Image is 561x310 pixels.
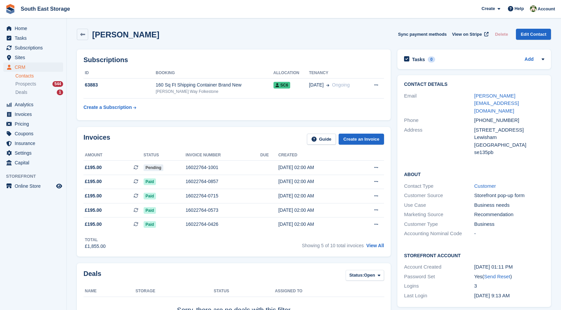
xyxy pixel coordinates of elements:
[85,207,102,214] span: £195.00
[273,68,309,79] th: Allocation
[404,220,474,228] div: Customer Type
[530,5,537,12] img: Anna Paskhin
[85,243,106,250] div: £1,855.00
[85,237,106,243] div: Total
[15,53,55,62] span: Sites
[186,150,260,161] th: Invoice number
[474,117,544,124] div: [PHONE_NUMBER]
[452,31,482,38] span: View on Stripe
[484,274,510,279] a: Send Reset
[278,164,354,171] div: [DATE] 02:00 AM
[144,178,156,185] span: Paid
[83,101,136,114] a: Create a Subscription
[3,139,63,148] a: menu
[302,243,364,248] span: Showing 5 of 10 total invoices
[474,282,544,290] div: 3
[525,56,534,63] a: Add
[364,272,375,279] span: Open
[144,193,156,199] span: Paid
[474,263,544,271] div: [DATE] 01:11 PM
[428,56,435,62] div: 0
[404,126,474,156] div: Address
[156,89,273,95] div: [PERSON_NAME] Way Folkestone
[3,148,63,158] a: menu
[404,171,544,177] h2: About
[346,270,384,281] button: Status: Open
[15,181,55,191] span: Online Store
[83,68,156,79] th: ID
[404,230,474,238] div: Accounting Nominal Code
[83,104,132,111] div: Create a Subscription
[83,82,156,89] div: 63883
[404,263,474,271] div: Account Created
[474,211,544,218] div: Recommendation
[474,293,510,298] time: 2024-12-04 09:13:24 UTC
[186,178,260,185] div: 16022764-0857
[278,207,354,214] div: [DATE] 02:00 AM
[278,150,354,161] th: Created
[309,68,365,79] th: Tenancy
[136,286,214,297] th: Storage
[366,243,384,248] a: View All
[15,33,55,43] span: Tasks
[15,62,55,72] span: CRM
[474,93,519,114] a: [PERSON_NAME][EMAIL_ADDRESS][DOMAIN_NAME]
[307,134,336,145] a: Guide
[515,5,524,12] span: Help
[15,24,55,33] span: Home
[3,100,63,109] a: menu
[52,81,63,87] div: 544
[85,178,102,185] span: £195.00
[404,117,474,124] div: Phone
[144,207,156,214] span: Paid
[404,292,474,300] div: Last Login
[398,29,447,40] button: Sync payment methods
[492,29,511,40] button: Delete
[85,192,102,199] span: £195.00
[474,192,544,199] div: Storefront pop-up form
[474,201,544,209] div: Business needs
[332,82,350,88] span: Ongoing
[55,182,63,190] a: Preview store
[5,4,15,14] img: stora-icon-8386f47178a22dfd0bd8f6a31ec36ba5ce8667c1dd55bd0f319d3a0aa187defe.svg
[339,134,384,145] a: Create an Invoice
[404,282,474,290] div: Logins
[3,62,63,72] a: menu
[156,82,273,89] div: 160 Sq Ft Shipping Container Brand New
[404,252,544,259] h2: Storefront Account
[15,129,55,138] span: Coupons
[15,100,55,109] span: Analytics
[3,119,63,129] a: menu
[15,73,63,79] a: Contacts
[404,201,474,209] div: Use Case
[482,274,512,279] span: ( )
[404,192,474,199] div: Customer Source
[15,119,55,129] span: Pricing
[144,150,186,161] th: Status
[309,82,324,89] span: [DATE]
[3,110,63,119] a: menu
[186,192,260,199] div: 16022764-0715
[144,221,156,228] span: Paid
[278,221,354,228] div: [DATE] 02:00 AM
[144,164,163,171] span: Pending
[449,29,490,40] a: View on Stripe
[404,92,474,115] div: Email
[18,3,73,14] a: South East Storage
[85,164,102,171] span: £195.00
[3,53,63,62] a: menu
[3,129,63,138] a: menu
[516,29,551,40] a: Edit Contact
[186,221,260,228] div: 16022764-0426
[83,286,136,297] th: Name
[15,89,27,96] span: Deals
[474,230,544,238] div: -
[273,82,290,89] span: SC6
[349,272,364,279] span: Status:
[83,134,110,145] h2: Invoices
[3,158,63,167] a: menu
[3,24,63,33] a: menu
[404,82,544,87] h2: Contact Details
[83,270,101,282] h2: Deals
[156,68,273,79] th: Booking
